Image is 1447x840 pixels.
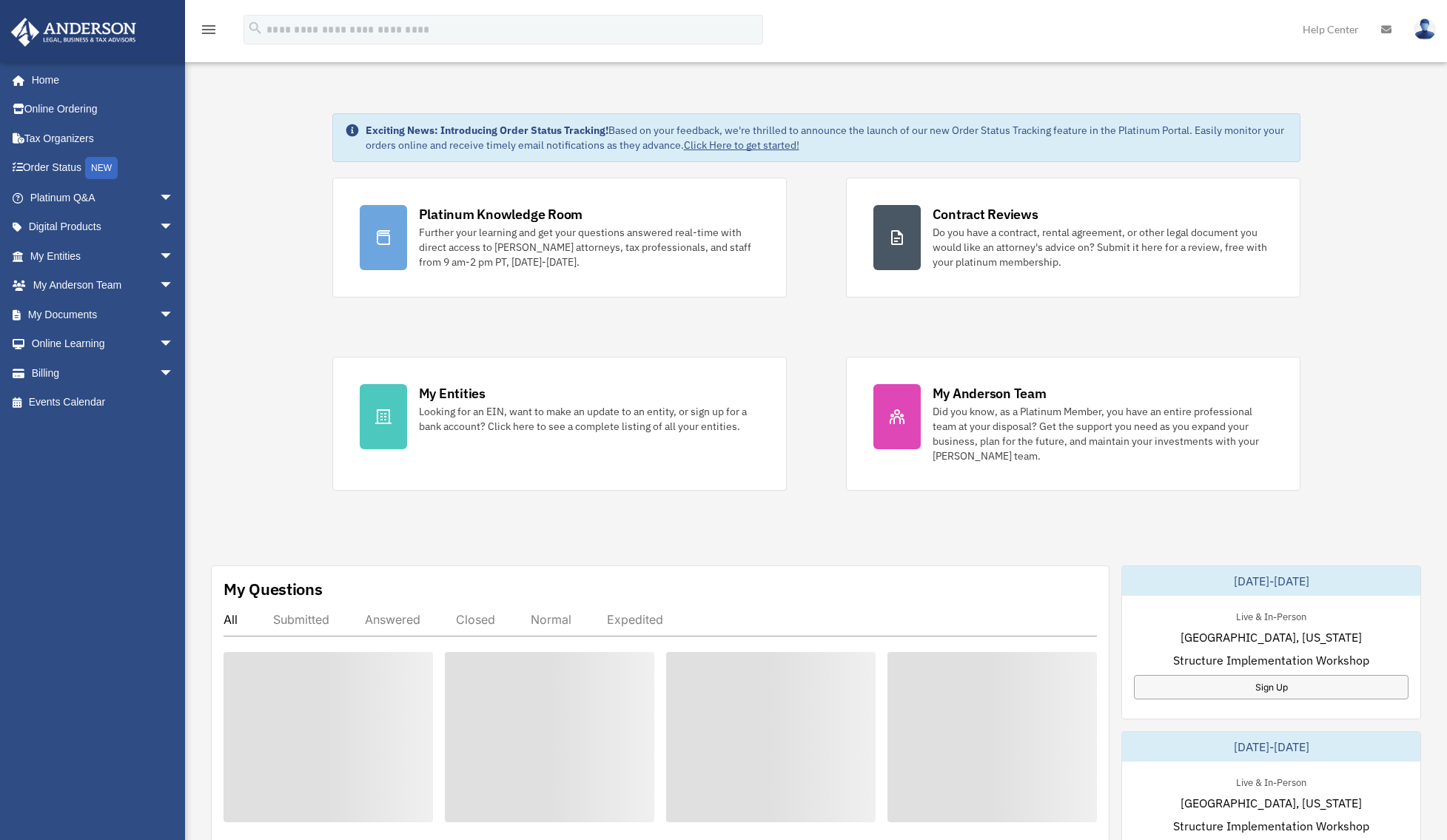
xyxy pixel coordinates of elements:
[159,358,189,389] span: arrow_drop_down
[10,358,196,388] a: Billingarrow_drop_down
[1173,817,1369,835] span: Structure Implementation Workshop
[1122,732,1420,762] div: [DATE]-[DATE]
[159,300,189,330] span: arrow_drop_down
[159,241,189,272] span: arrow_drop_down
[419,205,583,224] div: Platinum Knowledge Room
[419,384,486,403] div: My Entities
[7,18,141,47] img: Anderson Advisors Platinum Portal
[10,65,189,95] a: Home
[200,21,218,38] i: menu
[10,388,196,417] a: Events Calendar
[933,404,1273,463] div: Did you know, as a Platinum Member, you have an entire professional team at your disposal? Get th...
[1122,566,1420,596] div: [DATE]-[DATE]
[224,578,323,600] div: My Questions
[933,384,1047,403] div: My Anderson Team
[332,357,787,491] a: My Entities Looking for an EIN, want to make an update to an entity, or sign up for a bank accoun...
[1224,608,1318,623] div: Live & In-Person
[456,612,495,627] div: Closed
[1173,651,1369,669] span: Structure Implementation Workshop
[10,329,196,359] a: Online Learningarrow_drop_down
[1414,19,1436,40] img: User Pic
[684,138,799,152] a: Click Here to get started!
[10,153,196,184] a: Order StatusNEW
[365,612,420,627] div: Answered
[607,612,663,627] div: Expedited
[10,300,196,329] a: My Documentsarrow_drop_down
[200,26,218,38] a: menu
[10,271,196,300] a: My Anderson Teamarrow_drop_down
[933,205,1038,224] div: Contract Reviews
[273,612,329,627] div: Submitted
[1134,675,1409,699] a: Sign Up
[531,612,571,627] div: Normal
[846,178,1300,298] a: Contract Reviews Do you have a contract, rental agreement, or other legal document you would like...
[224,612,238,627] div: All
[419,404,759,434] div: Looking for an EIN, want to make an update to an entity, or sign up for a bank account? Click her...
[846,357,1300,491] a: My Anderson Team Did you know, as a Platinum Member, you have an entire professional team at your...
[247,20,263,36] i: search
[332,178,787,298] a: Platinum Knowledge Room Further your learning and get your questions answered real-time with dire...
[10,183,196,212] a: Platinum Q&Aarrow_drop_down
[159,271,189,301] span: arrow_drop_down
[159,183,189,213] span: arrow_drop_down
[10,212,196,242] a: Digital Productsarrow_drop_down
[933,225,1273,269] div: Do you have a contract, rental agreement, or other legal document you would like an attorney's ad...
[366,123,1288,152] div: Based on your feedback, we're thrilled to announce the launch of our new Order Status Tracking fe...
[1224,773,1318,789] div: Live & In-Person
[10,95,196,124] a: Online Ordering
[85,157,118,179] div: NEW
[159,212,189,243] span: arrow_drop_down
[159,329,189,360] span: arrow_drop_down
[366,124,608,137] strong: Exciting News: Introducing Order Status Tracking!
[10,241,196,271] a: My Entitiesarrow_drop_down
[1181,794,1362,812] span: [GEOGRAPHIC_DATA], [US_STATE]
[419,225,759,269] div: Further your learning and get your questions answered real-time with direct access to [PERSON_NAM...
[1181,628,1362,646] span: [GEOGRAPHIC_DATA], [US_STATE]
[10,124,196,153] a: Tax Organizers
